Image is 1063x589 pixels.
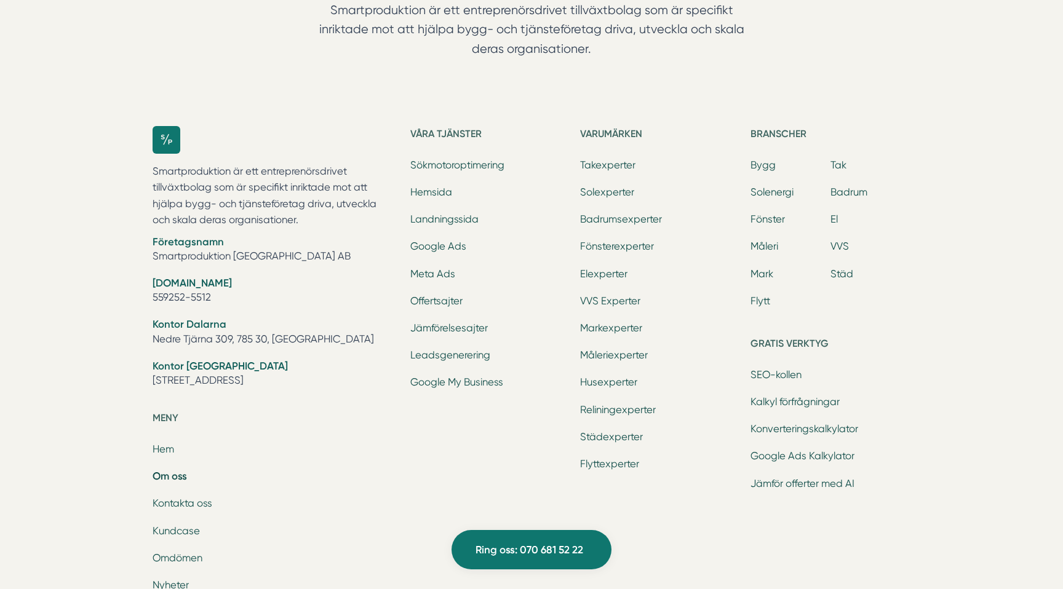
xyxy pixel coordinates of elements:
[750,213,785,225] a: Fönster
[153,276,396,307] li: 559252-5512
[580,404,656,416] a: Reliningexperter
[153,277,232,289] strong: [DOMAIN_NAME]
[580,431,643,443] a: Städexperter
[580,213,662,225] a: Badrumsexperter
[153,164,396,229] p: Smartproduktion är ett entreprenörsdrivet tillväxtbolag som är specifikt inriktade mot att hjälpa...
[580,159,635,171] a: Takexperter
[580,458,639,470] a: Flyttexperter
[410,349,490,361] a: Leadsgenerering
[750,186,794,198] a: Solenergi
[830,159,846,171] a: Tak
[750,423,858,435] a: Konverteringskalkylator
[153,525,200,537] a: Kundcase
[750,295,770,307] a: Flytt
[153,235,224,248] strong: Företagsnamn
[580,240,654,252] a: Fönsterexperter
[750,268,773,280] a: Mark
[410,159,504,171] a: Sökmotoroptimering
[580,376,637,388] a: Husexperter
[830,240,849,252] a: VVS
[410,376,503,388] a: Google My Business
[410,295,463,307] a: Offertsajter
[580,295,640,307] a: VVS Experter
[153,318,226,330] strong: Kontor Dalarna
[153,359,396,390] li: [STREET_ADDRESS]
[153,443,174,455] a: Hem
[410,240,466,252] a: Google Ads
[452,530,611,569] a: Ring oss: 070 681 52 22
[830,213,838,225] a: El
[410,322,488,334] a: Jämförelsesajter
[580,186,634,198] a: Solexperter
[410,126,570,146] h5: Våra tjänster
[295,1,768,65] p: Smartproduktion är ett entreprenörsdrivet tillväxtbolag som är specifikt inriktade mot att hjälpa...
[830,268,853,280] a: Städ
[750,126,910,146] h5: Branscher
[750,450,854,462] a: Google Ads Kalkylator
[410,186,452,198] a: Hemsida
[580,268,627,280] a: Elexperter
[153,360,288,372] strong: Kontor [GEOGRAPHIC_DATA]
[580,322,642,334] a: Markexperter
[153,410,396,430] h5: Meny
[750,336,910,355] h5: Gratis verktyg
[153,317,396,349] li: Nedre Tjärna 309, 785 30, [GEOGRAPHIC_DATA]
[410,213,479,225] a: Landningssida
[410,268,455,280] a: Meta Ads
[153,497,212,509] a: Kontakta oss
[580,349,648,361] a: Måleriexperter
[750,396,840,408] a: Kalkyl förfrågningar
[750,240,778,252] a: Måleri
[750,478,854,489] a: Jämför offerter med AI
[830,186,867,198] a: Badrum
[750,369,802,381] a: SEO-kollen
[476,542,583,558] span: Ring oss: 070 681 52 22
[750,159,776,171] a: Bygg
[580,126,740,146] h5: Varumärken
[153,470,187,482] a: Om oss
[153,235,396,266] li: Smartproduktion [GEOGRAPHIC_DATA] AB
[153,552,202,564] a: Omdömen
